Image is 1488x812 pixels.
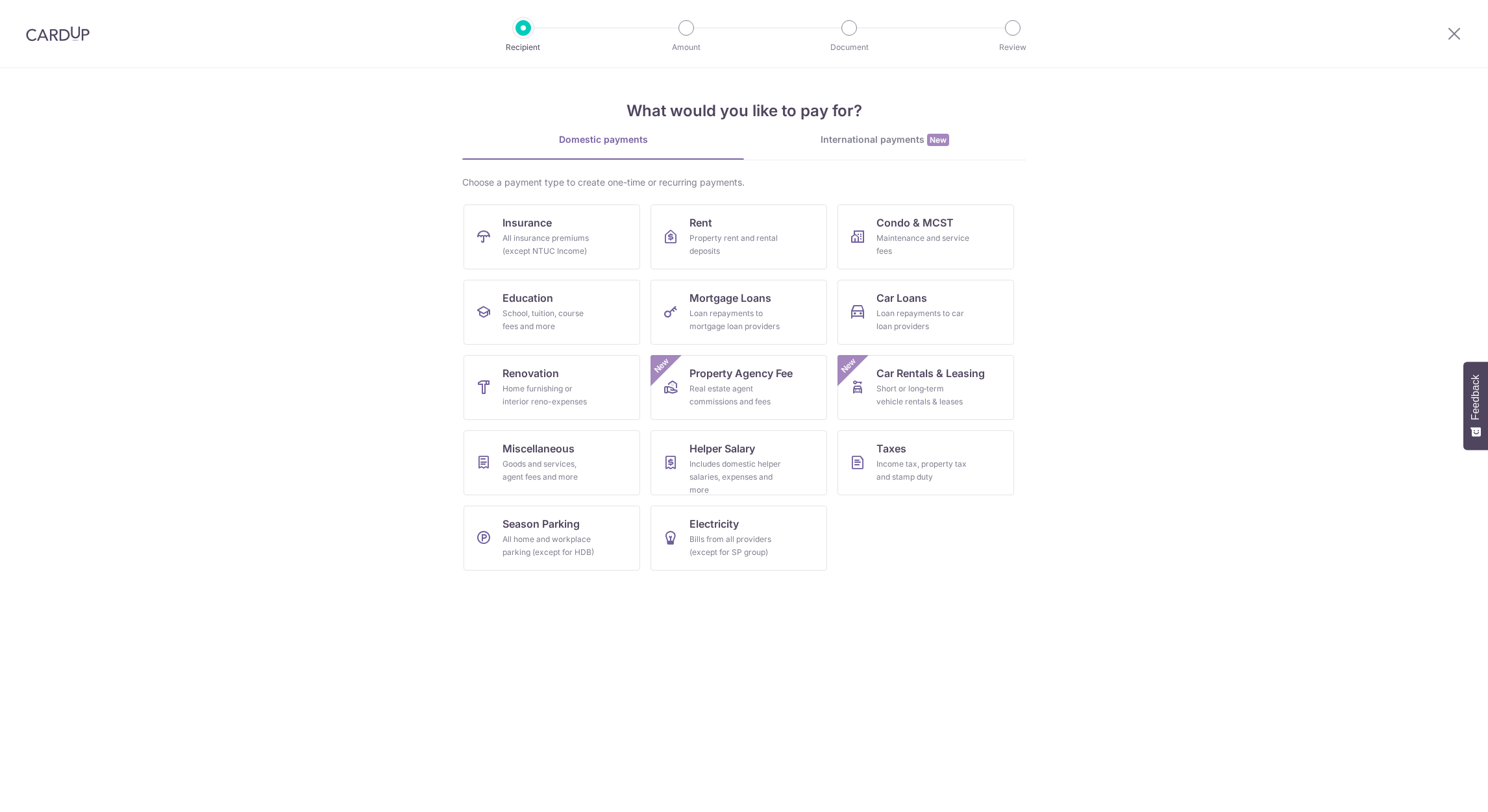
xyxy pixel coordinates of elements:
div: Short or long‑term vehicle rentals & leases [876,382,970,408]
span: Car Rentals & Leasing [876,365,985,381]
span: Car Loans [876,290,927,306]
p: Amount [638,41,734,54]
span: Rent [689,215,712,230]
span: Property Agency Fee [689,365,793,381]
a: EducationSchool, tuition, course fees and more [464,280,640,345]
span: Taxes [876,441,906,456]
div: Real estate agent commissions and fees [689,382,783,408]
div: Loan repayments to mortgage loan providers [689,307,783,333]
span: Feedback [1470,375,1482,420]
a: Property Agency FeeReal estate agent commissions and feesNew [651,355,827,420]
p: Document [801,41,897,54]
div: Loan repayments to car loan providers [876,307,970,333]
span: Season Parking [502,516,580,532]
p: Review [965,41,1061,54]
span: Renovation [502,365,559,381]
div: Choose a payment type to create one-time or recurring payments. [462,176,1026,189]
div: Goods and services, agent fees and more [502,458,596,484]
span: New [927,134,949,146]
a: RenovationHome furnishing or interior reno-expenses [464,355,640,420]
div: All home and workplace parking (except for HDB) [502,533,596,559]
div: Home furnishing or interior reno-expenses [502,382,596,408]
div: All insurance premiums (except NTUC Income) [502,232,596,258]
a: MiscellaneousGoods and services, agent fees and more [464,430,640,495]
img: CardUp [26,26,90,42]
h4: What would you like to pay for? [462,99,1026,123]
div: Includes domestic helper salaries, expenses and more [689,458,783,497]
a: Car LoansLoan repayments to car loan providers [837,280,1014,345]
div: Bills from all providers (except for SP group) [689,533,783,559]
span: New [651,355,673,376]
button: Feedback - Show survey [1463,362,1488,450]
div: Income tax, property tax and stamp duty [876,458,970,484]
a: TaxesIncome tax, property tax and stamp duty [837,430,1014,495]
span: Miscellaneous [502,441,575,456]
span: Helper Salary [689,441,755,456]
a: Condo & MCSTMaintenance and service fees [837,204,1014,269]
span: Electricity [689,516,739,532]
a: RentProperty rent and rental deposits [651,204,827,269]
p: Recipient [475,41,571,54]
div: Maintenance and service fees [876,232,970,258]
a: Car Rentals & LeasingShort or long‑term vehicle rentals & leasesNew [837,355,1014,420]
span: New [838,355,860,376]
a: ElectricityBills from all providers (except for SP group) [651,506,827,571]
a: Mortgage LoansLoan repayments to mortgage loan providers [651,280,827,345]
span: Mortgage Loans [689,290,771,306]
a: Helper SalaryIncludes domestic helper salaries, expenses and more [651,430,827,495]
span: Education [502,290,553,306]
span: Condo & MCST [876,215,954,230]
div: School, tuition, course fees and more [502,307,596,333]
div: Domestic payments [462,133,744,146]
a: Season ParkingAll home and workplace parking (except for HDB) [464,506,640,571]
div: International payments [744,133,1026,147]
div: Property rent and rental deposits [689,232,783,258]
a: InsuranceAll insurance premiums (except NTUC Income) [464,204,640,269]
span: Insurance [502,215,552,230]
